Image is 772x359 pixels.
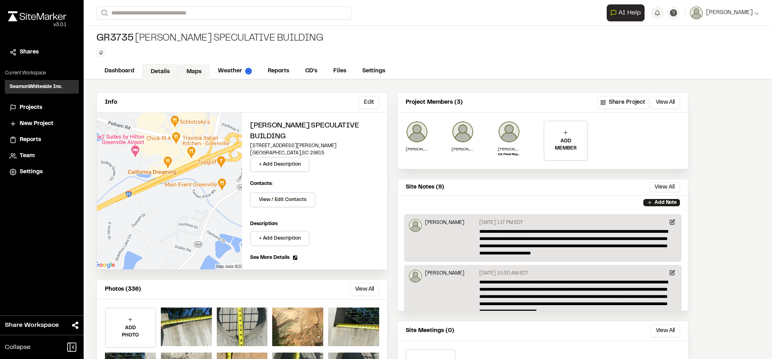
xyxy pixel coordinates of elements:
p: Info [105,98,117,107]
p: Site Meetings (0) [406,326,454,335]
button: + Add Description [250,231,310,246]
button: Edit Tags [96,48,105,57]
p: [PERSON_NAME] [498,146,520,152]
p: Contacts: [250,180,273,187]
p: [GEOGRAPHIC_DATA] , SC 29615 [250,150,379,157]
img: rebrand.png [8,11,66,21]
h2: [PERSON_NAME] Speculative Building [250,121,379,142]
span: AI Help [618,8,641,18]
img: Katlyn Thomasson [498,121,520,143]
span: Reports [20,135,41,144]
span: Share Workspace [5,320,59,330]
img: User [690,6,703,19]
span: Team [20,152,35,160]
h3: SeamonWhiteside Inc. [10,83,62,90]
img: Raphael Betit [409,270,422,283]
span: Settings [20,168,43,176]
a: Reports [260,64,297,79]
span: GR3735 [96,32,133,45]
button: View All [651,96,680,109]
span: Projects [20,103,42,112]
div: [PERSON_NAME] Speculative Building [96,32,323,45]
a: Shares [10,48,74,57]
a: Settings [10,168,74,176]
a: Dashboard [96,64,142,79]
p: Project Members (3) [406,98,463,107]
p: [DATE] 1:17 PM EDT [479,219,523,226]
p: ADD PHOTO [106,324,155,339]
button: + Add Description [250,157,310,172]
p: Add Note [655,199,677,206]
button: Share Project [597,96,649,109]
p: ADD MEMBER [544,137,587,152]
a: New Project [10,119,74,128]
a: Projects [10,103,74,112]
button: Search [96,6,111,20]
p: Photos (336) [105,285,141,294]
span: New Project [20,119,53,128]
span: See More Details [250,254,289,261]
p: CA Field Representative [498,152,520,157]
p: [DATE] 10:30 AM EDT [479,270,528,277]
span: Collapse [5,343,31,352]
p: [PERSON_NAME] [425,270,464,277]
span: Shares [20,48,39,57]
p: [PERSON_NAME] [452,146,474,152]
a: Details [142,64,178,80]
button: View / Edit Contacts [250,192,315,207]
button: [PERSON_NAME] [690,6,759,19]
p: [PERSON_NAME] [406,146,428,152]
img: Raphael Betit [409,219,422,232]
div: Oh geez...please don't... [8,21,66,29]
img: Jake Shelley [452,121,474,143]
p: Site Notes (9) [406,183,444,192]
a: Reports [10,135,74,144]
p: Description: [250,220,379,228]
img: precipai.png [245,68,252,74]
a: Team [10,152,74,160]
button: Open AI Assistant [607,4,645,21]
button: View All [649,183,680,192]
button: Edit [359,96,379,109]
button: View All [651,324,680,337]
a: Weather [210,64,260,79]
span: [PERSON_NAME] [706,8,753,17]
img: Raphael Betit [406,121,428,143]
a: Files [325,64,354,79]
a: CD's [297,64,325,79]
a: Settings [354,64,393,79]
p: Current Workspace [5,70,79,77]
p: [STREET_ADDRESS][PERSON_NAME] [250,142,379,150]
a: Maps [178,64,210,80]
div: Open AI Assistant [607,4,648,21]
button: View All [350,283,379,296]
p: [PERSON_NAME] [425,219,464,226]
